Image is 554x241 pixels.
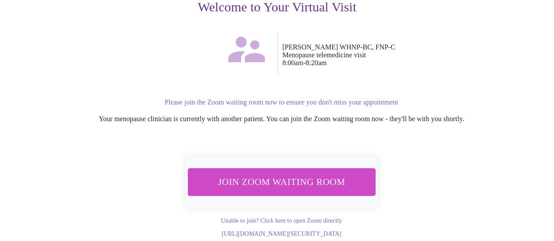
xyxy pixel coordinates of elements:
a: [URL][DOMAIN_NAME][SECURITY_DATA] [222,231,341,237]
p: Please join the Zoom waiting room now to ensure you don't miss your appointment [23,98,540,106]
button: Join Zoom Waiting Room [187,168,376,196]
p: Your menopause clinician is currently with another patient. You can join the Zoom waiting room no... [23,115,540,123]
p: [PERSON_NAME] WHNP-BC, FNP-C Menopause telemedicine visit 8:00am - 8:20am [282,43,540,67]
a: Unable to join? Click here to open Zoom directly [221,217,342,224]
span: Join Zoom Waiting Room [199,174,364,190]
